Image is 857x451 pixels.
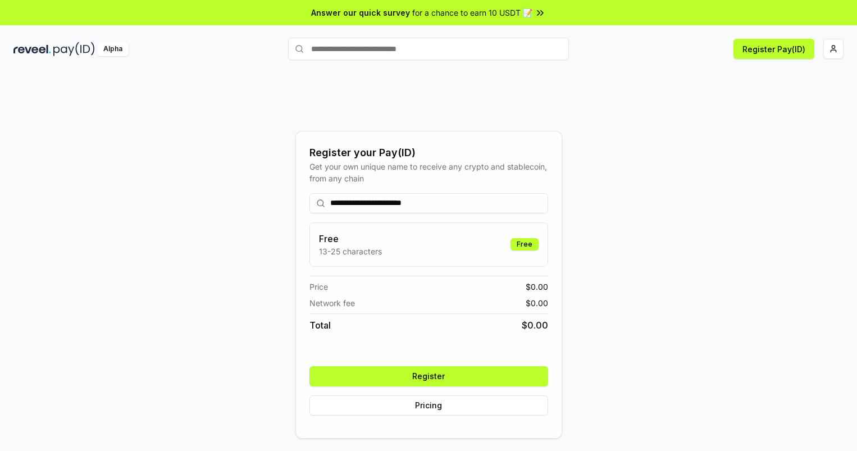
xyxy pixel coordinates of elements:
[522,318,548,332] span: $ 0.00
[510,238,539,250] div: Free
[13,42,51,56] img: reveel_dark
[309,366,548,386] button: Register
[311,7,410,19] span: Answer our quick survey
[309,145,548,161] div: Register your Pay(ID)
[412,7,532,19] span: for a chance to earn 10 USDT 📝
[309,297,355,309] span: Network fee
[319,232,382,245] h3: Free
[309,281,328,293] span: Price
[526,297,548,309] span: $ 0.00
[733,39,814,59] button: Register Pay(ID)
[53,42,95,56] img: pay_id
[97,42,129,56] div: Alpha
[309,161,548,184] div: Get your own unique name to receive any crypto and stablecoin, from any chain
[319,245,382,257] p: 13-25 characters
[309,395,548,416] button: Pricing
[526,281,548,293] span: $ 0.00
[309,318,331,332] span: Total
